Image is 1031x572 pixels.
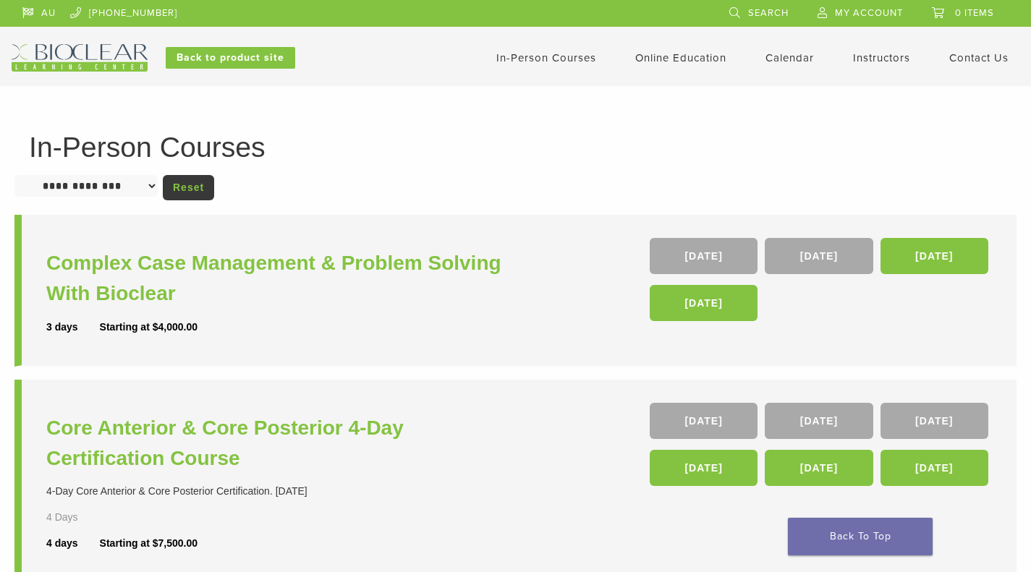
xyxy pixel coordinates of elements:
div: , , , , , [650,403,992,493]
div: 4-Day Core Anterior & Core Posterior Certification. [DATE] [46,484,519,499]
div: Starting at $4,000.00 [100,320,198,335]
a: [DATE] [650,285,758,321]
a: In-Person Courses [496,51,596,64]
a: Back to product site [166,47,295,69]
span: My Account [835,7,903,19]
a: [DATE] [650,238,758,274]
a: [DATE] [765,403,873,439]
a: Core Anterior & Core Posterior 4-Day Certification Course [46,413,519,474]
a: [DATE] [881,403,988,439]
img: Bioclear [12,44,148,72]
div: Starting at $7,500.00 [100,536,198,551]
div: 4 Days [46,510,117,525]
a: [DATE] [881,450,988,486]
a: [DATE] [765,238,873,274]
a: [DATE] [650,450,758,486]
a: Complex Case Management & Problem Solving With Bioclear [46,248,519,309]
a: Online Education [635,51,726,64]
a: Reset [163,175,214,200]
a: Calendar [765,51,814,64]
span: 0 items [955,7,994,19]
div: 4 days [46,536,100,551]
a: [DATE] [765,450,873,486]
a: Back To Top [788,518,933,555]
a: Instructors [853,51,910,64]
a: Contact Us [949,51,1009,64]
a: [DATE] [650,403,758,439]
span: Search [748,7,789,19]
a: [DATE] [881,238,988,274]
div: , , , [650,238,992,328]
div: 3 days [46,320,100,335]
h1: In-Person Courses [29,133,1002,161]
